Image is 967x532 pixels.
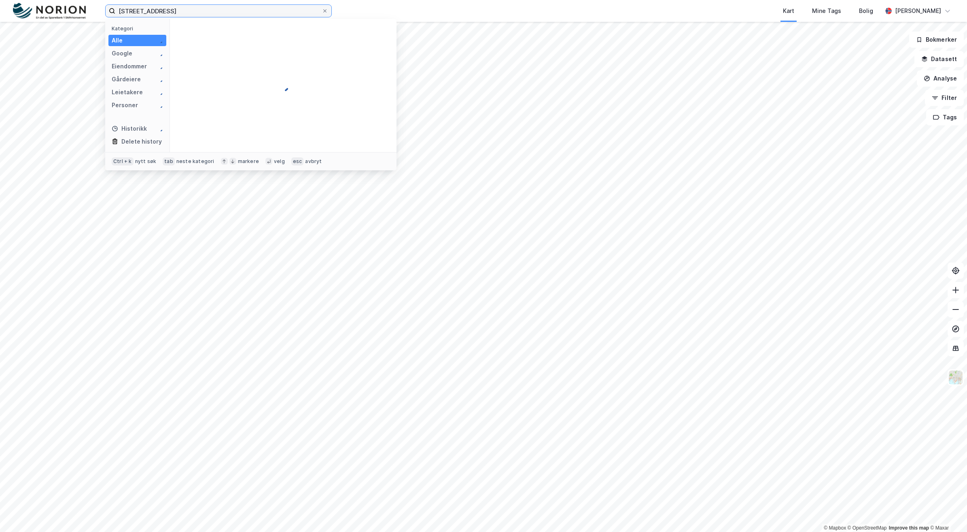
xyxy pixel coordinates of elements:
[305,158,322,165] div: avbryt
[112,61,147,71] div: Eiendommer
[909,32,964,48] button: Bokmerker
[13,3,86,19] img: norion-logo.80e7a08dc31c2e691866.png
[824,525,846,531] a: Mapbox
[238,158,259,165] div: markere
[157,63,163,70] img: spinner.a6d8c91a73a9ac5275cf975e30b51cfb.svg
[917,70,964,87] button: Analyse
[112,87,143,97] div: Leietakere
[112,100,138,110] div: Personer
[274,158,285,165] div: velg
[948,370,963,385] img: Z
[112,49,132,58] div: Google
[277,79,290,92] img: spinner.a6d8c91a73a9ac5275cf975e30b51cfb.svg
[157,37,163,44] img: spinner.a6d8c91a73a9ac5275cf975e30b51cfb.svg
[848,525,887,531] a: OpenStreetMap
[157,125,163,132] img: spinner.a6d8c91a73a9ac5275cf975e30b51cfb.svg
[163,157,175,165] div: tab
[927,493,967,532] iframe: Chat Widget
[914,51,964,67] button: Datasett
[157,50,163,57] img: spinner.a6d8c91a73a9ac5275cf975e30b51cfb.svg
[157,102,163,108] img: spinner.a6d8c91a73a9ac5275cf975e30b51cfb.svg
[925,90,964,106] button: Filter
[812,6,841,16] div: Mine Tags
[783,6,794,16] div: Kart
[859,6,873,16] div: Bolig
[889,525,929,531] a: Improve this map
[895,6,941,16] div: [PERSON_NAME]
[157,76,163,83] img: spinner.a6d8c91a73a9ac5275cf975e30b51cfb.svg
[157,89,163,95] img: spinner.a6d8c91a73a9ac5275cf975e30b51cfb.svg
[112,36,123,45] div: Alle
[112,25,166,32] div: Kategori
[176,158,214,165] div: neste kategori
[112,157,134,165] div: Ctrl + k
[135,158,157,165] div: nytt søk
[926,109,964,125] button: Tags
[291,157,304,165] div: esc
[112,124,147,134] div: Historikk
[112,74,141,84] div: Gårdeiere
[121,137,162,146] div: Delete history
[927,493,967,532] div: Kontrollprogram for chat
[115,5,322,17] input: Søk på adresse, matrikkel, gårdeiere, leietakere eller personer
